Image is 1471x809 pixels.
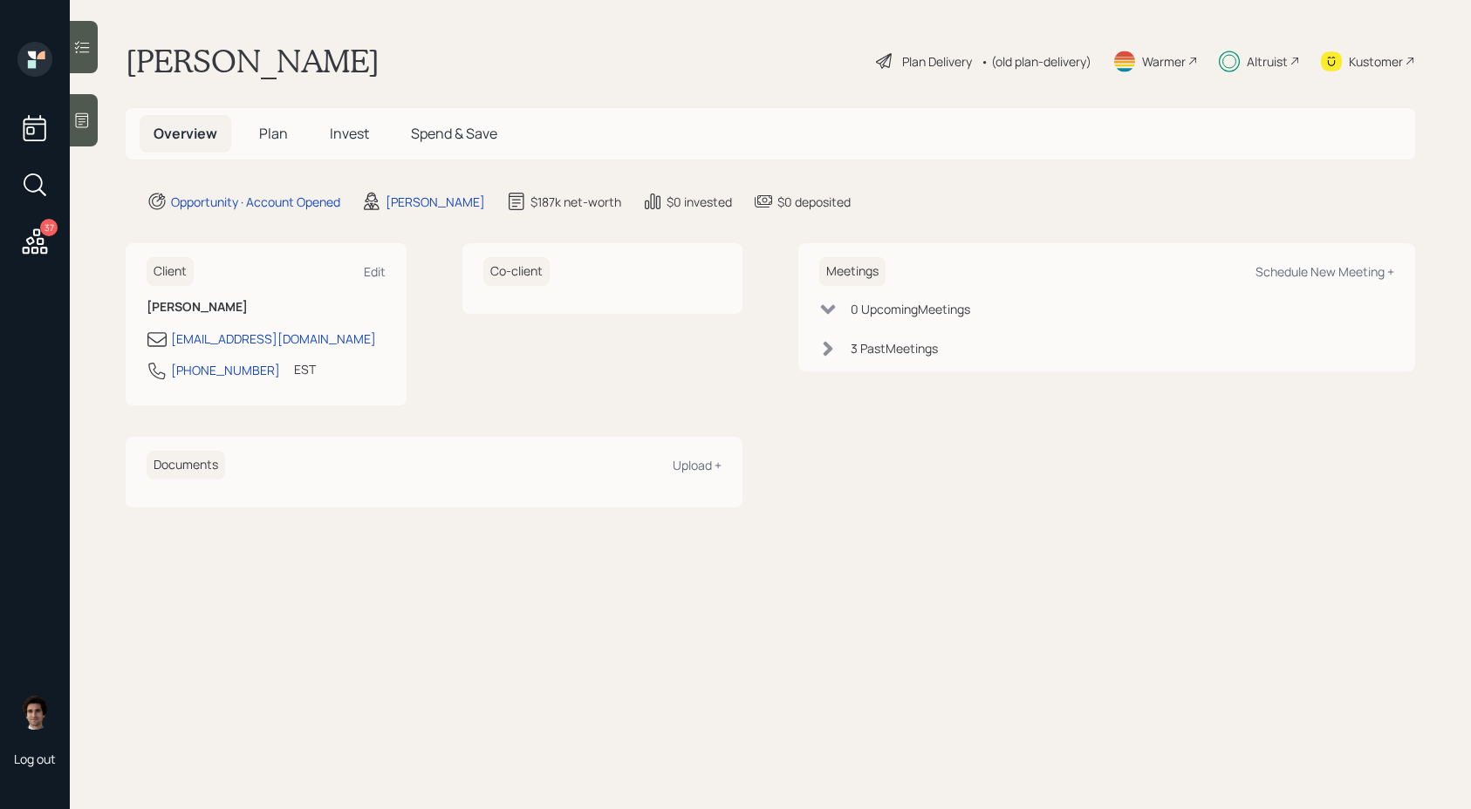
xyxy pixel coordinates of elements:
[483,257,550,286] h6: Co-client
[411,124,497,143] span: Spend & Save
[17,695,52,730] img: harrison-schaefer-headshot-2.png
[294,360,316,378] div: EST
[819,257,886,286] h6: Meetings
[1142,52,1186,71] div: Warmer
[777,193,851,211] div: $0 deposited
[259,124,288,143] span: Plan
[851,339,938,357] div: 3 Past Meeting s
[1247,52,1288,71] div: Altruist
[171,193,340,211] div: Opportunity · Account Opened
[1255,263,1394,280] div: Schedule New Meeting +
[171,330,376,348] div: [EMAIL_ADDRESS][DOMAIN_NAME]
[851,300,970,318] div: 0 Upcoming Meeting s
[364,263,386,280] div: Edit
[330,124,369,143] span: Invest
[14,751,56,767] div: Log out
[667,193,732,211] div: $0 invested
[1349,52,1403,71] div: Kustomer
[981,52,1091,71] div: • (old plan-delivery)
[154,124,217,143] span: Overview
[147,451,225,479] h6: Documents
[126,42,380,80] h1: [PERSON_NAME]
[902,52,972,71] div: Plan Delivery
[147,300,386,315] h6: [PERSON_NAME]
[530,193,621,211] div: $187k net-worth
[171,361,280,379] div: [PHONE_NUMBER]
[147,257,194,286] h6: Client
[40,219,58,236] div: 37
[386,193,485,211] div: [PERSON_NAME]
[673,457,722,473] div: Upload +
